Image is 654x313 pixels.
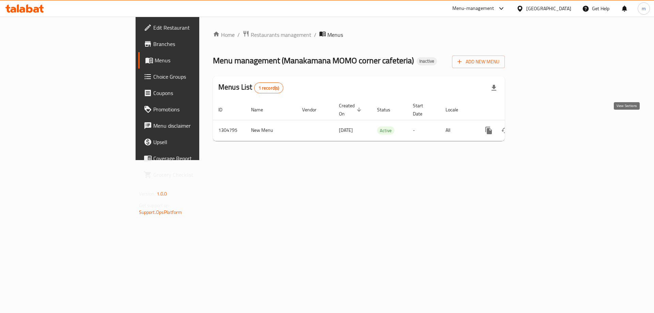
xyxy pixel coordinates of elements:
[138,167,245,183] a: Grocery Checklist
[153,105,239,113] span: Promotions
[642,5,646,12] span: m
[339,126,353,135] span: [DATE]
[440,120,475,141] td: All
[314,31,316,39] li: /
[138,101,245,118] a: Promotions
[475,99,551,120] th: Actions
[413,101,432,118] span: Start Date
[452,4,494,13] div: Menu-management
[213,30,505,39] nav: breadcrumb
[243,30,311,39] a: Restaurants management
[339,101,363,118] span: Created On
[153,40,239,48] span: Branches
[138,150,245,167] a: Coverage Report
[138,85,245,101] a: Coupons
[153,89,239,97] span: Coupons
[138,118,245,134] a: Menu disclaimer
[153,138,239,146] span: Upsell
[139,208,182,217] a: Support.OpsPlatform
[213,53,414,68] span: Menu management ( Manakamana MOMO corner cafeteria )
[302,106,325,114] span: Vendor
[139,201,170,210] span: Get support on:
[153,73,239,81] span: Choice Groups
[138,68,245,85] a: Choice Groups
[407,120,440,141] td: -
[153,24,239,32] span: Edit Restaurant
[327,31,343,39] span: Menus
[157,189,167,198] span: 1.0.0
[246,120,297,141] td: New Menu
[254,82,284,93] div: Total records count
[138,134,245,150] a: Upsell
[486,80,502,96] div: Export file
[155,56,239,64] span: Menus
[213,99,551,141] table: enhanced table
[446,106,467,114] span: Locale
[153,154,239,162] span: Coverage Report
[377,127,394,135] span: Active
[138,36,245,52] a: Branches
[254,85,283,91] span: 1 record(s)
[139,189,156,198] span: Version:
[153,122,239,130] span: Menu disclaimer
[452,56,505,68] button: Add New Menu
[218,106,231,114] span: ID
[138,19,245,36] a: Edit Restaurant
[251,106,272,114] span: Name
[481,122,497,139] button: more
[377,106,399,114] span: Status
[138,52,245,68] a: Menus
[417,58,437,64] span: Inactive
[251,31,311,39] span: Restaurants management
[526,5,571,12] div: [GEOGRAPHIC_DATA]
[457,58,499,66] span: Add New Menu
[417,57,437,65] div: Inactive
[153,171,239,179] span: Grocery Checklist
[218,82,283,93] h2: Menus List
